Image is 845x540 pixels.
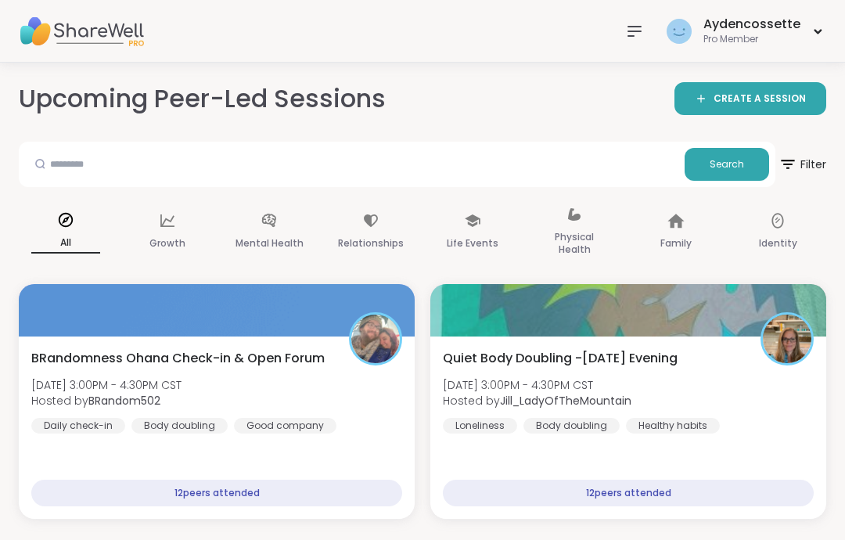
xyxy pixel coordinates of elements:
p: Identity [759,234,797,253]
span: Filter [778,146,826,183]
div: Body doubling [131,418,228,434]
div: Good company [234,418,336,434]
b: BRandom502 [88,393,160,409]
span: BRandomness Ohana Check-in & Open Forum [31,349,325,368]
div: Daily check-in [31,418,125,434]
div: Loneliness [443,418,517,434]
div: Healthy habits [626,418,720,434]
img: BRandom502 [351,315,400,363]
img: Aydencossette [667,19,692,44]
div: 12 peers attended [443,480,814,506]
p: Growth [149,234,185,253]
span: [DATE] 3:00PM - 4:30PM CST [443,377,631,393]
p: All [31,233,100,254]
div: 12 peers attended [31,480,402,506]
img: ShareWell Nav Logo [19,4,144,59]
span: [DATE] 3:00PM - 4:30PM CST [31,377,182,393]
p: Relationships [338,234,404,253]
span: CREATE A SESSION [714,92,806,106]
img: Jill_LadyOfTheMountain [763,315,811,363]
h2: Upcoming Peer-Led Sessions [19,81,386,117]
span: Hosted by [443,393,631,409]
b: Jill_LadyOfTheMountain [500,393,631,409]
span: Quiet Body Doubling -[DATE] Evening [443,349,678,368]
p: Family [660,234,692,253]
div: Pro Member [703,33,800,46]
p: Physical Health [540,228,609,259]
span: Search [710,157,744,171]
p: Mental Health [236,234,304,253]
span: Hosted by [31,393,182,409]
div: Body doubling [523,418,620,434]
div: Aydencossette [703,16,800,33]
a: CREATE A SESSION [674,82,826,115]
button: Search [685,148,769,181]
p: Life Events [447,234,498,253]
button: Filter [778,142,826,187]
